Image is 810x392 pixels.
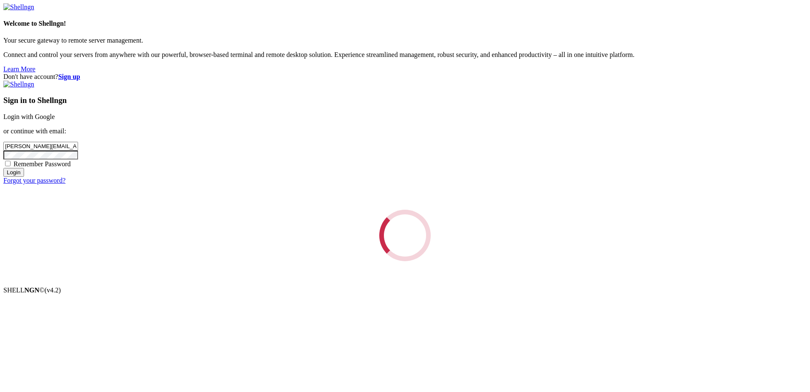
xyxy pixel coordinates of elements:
div: Loading... [369,199,441,271]
a: Learn More [3,65,35,73]
p: or continue with email: [3,127,807,135]
a: Login with Google [3,113,55,120]
input: Remember Password [5,161,11,166]
img: Shellngn [3,3,34,11]
b: NGN [24,287,40,294]
span: 4.2.0 [45,287,61,294]
h3: Sign in to Shellngn [3,96,807,105]
p: Your secure gateway to remote server management. [3,37,807,44]
p: Connect and control your servers from anywhere with our powerful, browser-based terminal and remo... [3,51,807,59]
a: Sign up [58,73,80,80]
h4: Welcome to Shellngn! [3,20,807,27]
span: SHELL © [3,287,61,294]
a: Forgot your password? [3,177,65,184]
div: Don't have account? [3,73,807,81]
input: Email address [3,142,78,151]
span: Remember Password [13,160,71,168]
input: Login [3,168,24,177]
img: Shellngn [3,81,34,88]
